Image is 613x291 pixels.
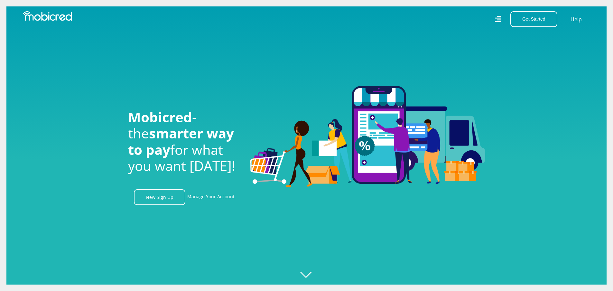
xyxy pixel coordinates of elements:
[23,11,72,21] img: Mobicred
[250,86,485,188] img: Welcome to Mobicred
[128,108,192,126] span: Mobicred
[134,189,185,205] a: New Sign Up
[510,11,557,27] button: Get Started
[128,109,241,174] h1: - the for what you want [DATE]!
[187,189,235,205] a: Manage Your Account
[128,124,234,158] span: smarter way to pay
[570,15,582,23] a: Help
